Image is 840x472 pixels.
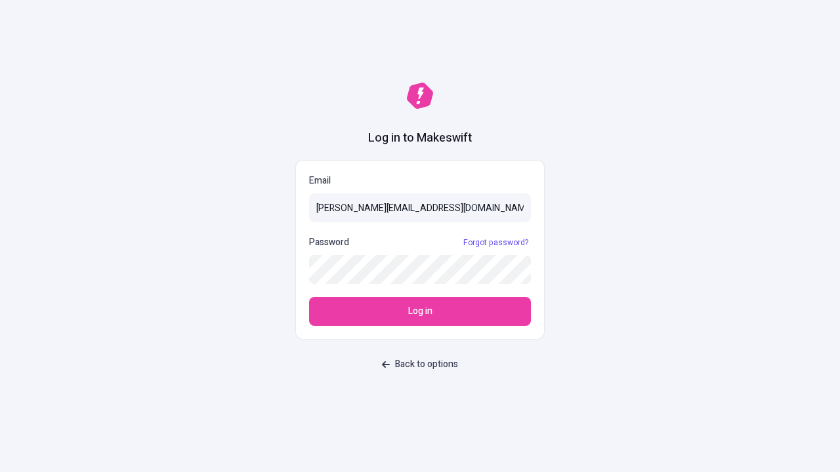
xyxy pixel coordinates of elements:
[309,174,531,188] p: Email
[368,130,472,147] h1: Log in to Makeswift
[461,237,531,248] a: Forgot password?
[408,304,432,319] span: Log in
[309,297,531,326] button: Log in
[374,353,466,376] button: Back to options
[395,357,458,372] span: Back to options
[309,235,349,250] p: Password
[309,193,531,222] input: Email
